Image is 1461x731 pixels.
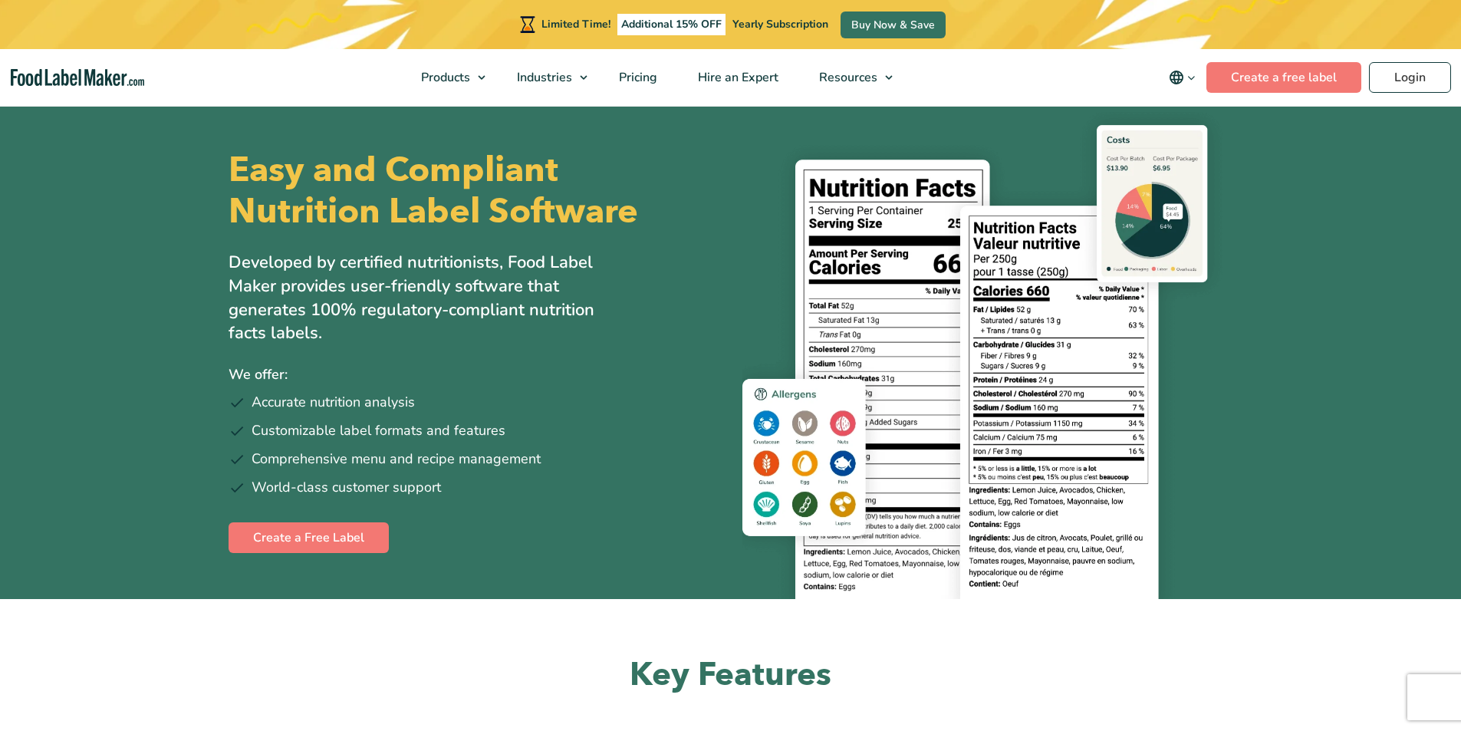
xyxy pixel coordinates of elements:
span: Customizable label formats and features [252,420,505,441]
p: Developed by certified nutritionists, Food Label Maker provides user-friendly software that gener... [229,251,627,345]
a: Products [401,49,493,106]
a: Pricing [599,49,674,106]
a: Buy Now & Save [841,12,946,38]
span: Yearly Subscription [732,17,828,31]
span: Industries [512,69,574,86]
span: Accurate nutrition analysis [252,392,415,413]
a: Create a Free Label [229,522,389,553]
a: Login [1369,62,1451,93]
span: Resources [814,69,879,86]
a: Create a free label [1206,62,1361,93]
span: Pricing [614,69,659,86]
a: Resources [799,49,900,106]
p: We offer: [229,364,719,386]
a: Industries [497,49,595,106]
span: Hire an Expert [693,69,780,86]
h2: Key Features [229,654,1233,696]
a: Hire an Expert [678,49,795,106]
span: Products [416,69,472,86]
span: Limited Time! [541,17,610,31]
h1: Easy and Compliant Nutrition Label Software [229,150,718,232]
span: Additional 15% OFF [617,14,726,35]
span: Comprehensive menu and recipe management [252,449,541,469]
span: World-class customer support [252,477,441,498]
